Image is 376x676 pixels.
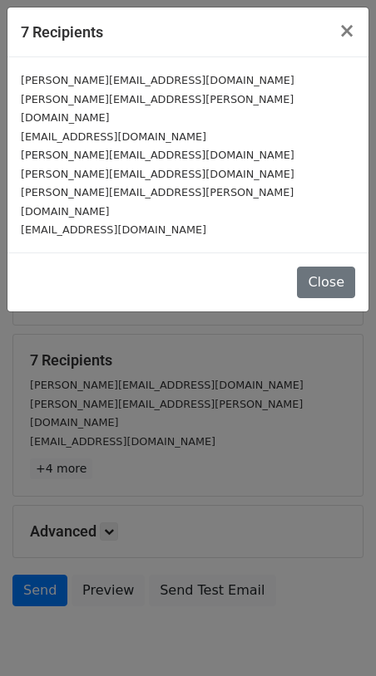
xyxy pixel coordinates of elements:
[21,74,294,86] small: [PERSON_NAME][EMAIL_ADDRESS][DOMAIN_NAME]
[21,149,294,161] small: [PERSON_NAME][EMAIL_ADDRESS][DOMAIN_NAME]
[297,267,355,298] button: Close
[21,93,294,125] small: [PERSON_NAME][EMAIL_ADDRESS][PERSON_NAME][DOMAIN_NAME]
[21,130,206,143] small: [EMAIL_ADDRESS][DOMAIN_NAME]
[21,168,294,180] small: [PERSON_NAME][EMAIL_ADDRESS][DOMAIN_NAME]
[21,223,206,236] small: [EMAIL_ADDRESS][DOMAIN_NAME]
[21,186,294,218] small: [PERSON_NAME][EMAIL_ADDRESS][PERSON_NAME][DOMAIN_NAME]
[339,19,355,42] span: ×
[325,7,369,54] button: Close
[21,21,103,43] h5: 7 Recipients
[293,596,376,676] iframe: Chat Widget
